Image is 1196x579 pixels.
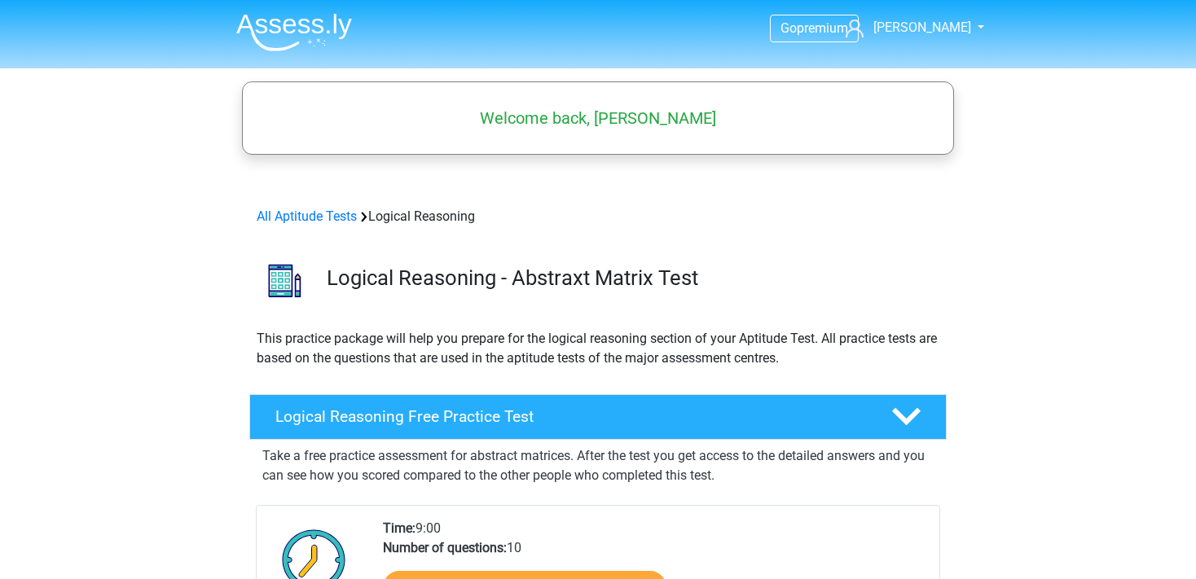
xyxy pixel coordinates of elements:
[250,108,946,128] h5: Welcome back, [PERSON_NAME]
[236,13,352,51] img: Assessly
[383,520,416,536] b: Time:
[275,407,865,426] h4: Logical Reasoning Free Practice Test
[250,246,319,315] img: logical reasoning
[383,540,507,555] b: Number of questions:
[257,329,939,368] p: This practice package will help you prepare for the logical reasoning section of your Aptitude Te...
[262,446,934,485] p: Take a free practice assessment for abstract matrices. After the test you get access to the detai...
[243,394,953,440] a: Logical Reasoning Free Practice Test
[250,207,946,226] div: Logical Reasoning
[873,20,971,35] span: [PERSON_NAME]
[327,265,934,291] h3: Logical Reasoning - Abstraxt Matrix Test
[771,17,858,39] a: Gopremium
[257,208,357,224] a: All Aptitude Tests
[797,20,848,36] span: premium
[780,20,797,36] span: Go
[839,18,973,37] a: [PERSON_NAME]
